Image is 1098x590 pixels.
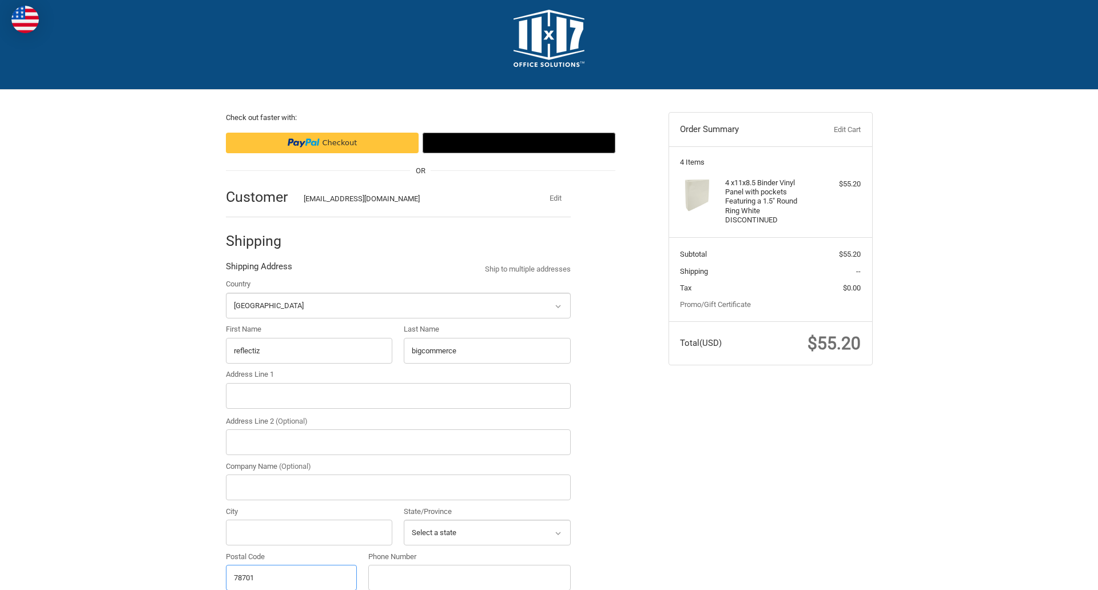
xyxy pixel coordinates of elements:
h3: Order Summary [680,124,804,135]
span: OR [410,165,431,177]
a: Edit Cart [804,124,861,135]
label: Address Line 1 [226,369,571,380]
span: Shipping [680,267,708,276]
a: Promo/Gift Certificate [680,300,751,309]
div: [EMAIL_ADDRESS][DOMAIN_NAME] [304,193,519,205]
span: $55.20 [839,250,861,258]
label: Postal Code [226,551,357,563]
a: Ship to multiple addresses [485,264,571,275]
label: State/Province [404,506,571,517]
h3: 4 Items [680,158,861,167]
button: Google Pay [423,133,615,153]
label: Phone Number [368,551,571,563]
label: Company Name [226,461,571,472]
iframe: PayPal-paypal [226,133,419,153]
small: (Optional) [279,462,311,471]
small: (Optional) [276,417,308,425]
span: Tax [680,284,691,292]
label: First Name [226,324,393,335]
legend: Shipping Address [226,260,292,278]
span: $0.00 [843,284,861,292]
span: Total (USD) [680,338,722,348]
h2: Shipping [226,232,293,250]
label: Address Line 2 [226,416,571,427]
button: Edit [541,190,571,206]
h2: Customer [226,188,293,206]
span: $55.20 [807,333,861,353]
p: Check out faster with: [226,112,615,123]
span: -- [856,267,861,276]
label: City [226,506,393,517]
h4: 4 x 11x8.5 Binder Vinyl Panel with pockets Featuring a 1.5" Round Ring White DISCONTINUED [725,178,813,225]
label: Last Name [404,324,571,335]
label: Country [226,278,571,290]
span: Subtotal [680,250,707,258]
img: duty and tax information for United States [11,6,39,33]
img: 11x17.com [514,10,584,67]
div: $55.20 [815,178,861,190]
